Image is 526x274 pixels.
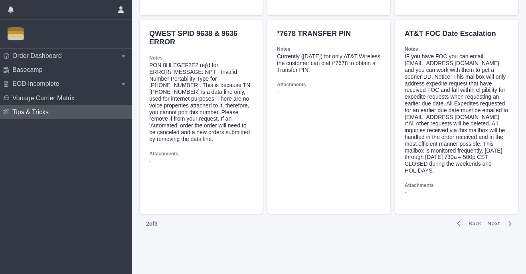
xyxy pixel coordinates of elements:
h3: Notes [405,46,508,52]
span: Next [487,221,505,226]
div: Currently ([DATE]) for only AT&T Wireless the customer can dial \*7678 to obtain a Transfer PIN. [277,53,381,73]
p: Vonage Carrier Matrix [9,94,81,102]
a: *7678 TRANSFER PINNotesCurrently ([DATE]) for only AT&T Wireless the customer can dial \*7678 to ... [267,20,390,214]
p: 2 of 3 [140,214,164,234]
span: Back [464,221,481,226]
a: AT&T FOC Date EscalationNotesIF you have FOC you can email [EMAIL_ADDRESS][DOMAIN_NAME] and you c... [395,20,518,214]
p: Order Dashboard [9,52,68,60]
p: AT&T FOC Date Escalation [405,30,508,38]
p: EOD Incomplete [9,80,65,87]
h3: Notes [277,46,381,52]
a: QWEST SPID 9638 & 9636 ERRORNotesPON 8HLEGEF2E2 rej'd for ERROR\_MESSAGE: NPT - Invalid Number Po... [140,20,263,214]
div: IF you have FOC you can email [EMAIL_ADDRESS][DOMAIN_NAME] and you can work with them to get a so... [405,53,508,174]
p: Tips & Tricks [9,108,55,116]
p: - [405,189,508,196]
h3: Attachments [277,81,381,88]
h3: Attachments [149,151,253,157]
button: Back [451,220,484,227]
button: Next [484,220,518,227]
p: *7678 TRANSFER PIN [277,30,381,38]
p: QWEST SPID 9638 & 9636 ERROR [149,30,253,47]
p: - [277,89,381,95]
div: PON 8HLEGEF2E2 rej'd for ERROR\_MESSAGE: NPT - Invalid Number Portability Type for [PHONE_NUMBER]... [149,62,253,143]
p: Basecamp [9,66,49,73]
img: Zbn3osBRTqmJoOucoKu4 [6,26,25,42]
h3: Notes [149,55,253,61]
h3: Attachments [405,182,508,189]
p: - [149,158,253,165]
